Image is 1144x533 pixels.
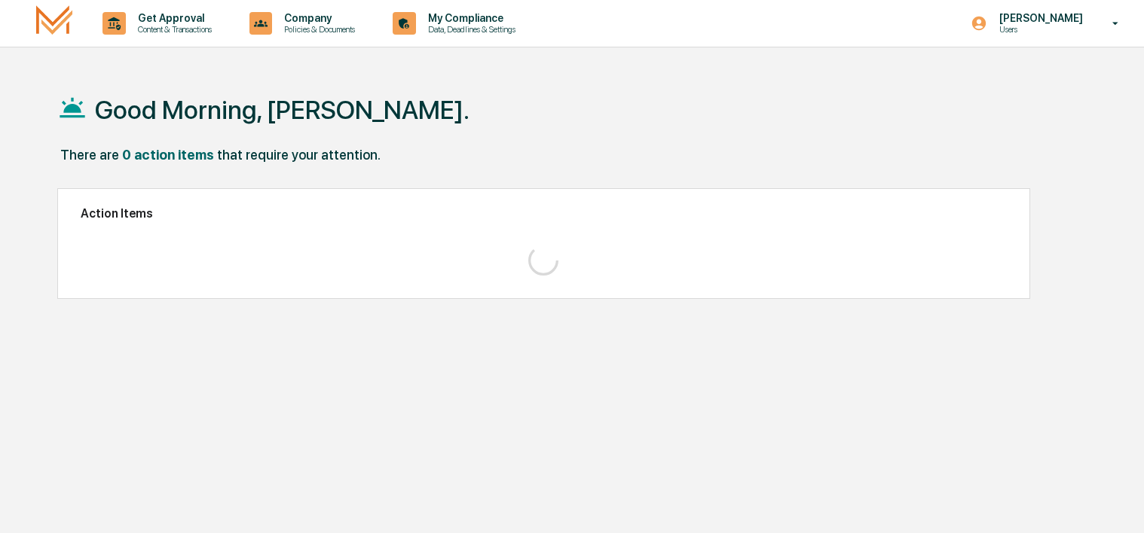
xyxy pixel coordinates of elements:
[126,12,219,24] p: Get Approval
[987,12,1090,24] p: [PERSON_NAME]
[272,24,362,35] p: Policies & Documents
[416,24,523,35] p: Data, Deadlines & Settings
[95,95,470,125] h1: Good Morning, [PERSON_NAME].
[272,12,362,24] p: Company
[81,206,1008,221] h2: Action Items
[122,147,214,163] div: 0 action items
[60,147,119,163] div: There are
[217,147,381,163] div: that require your attention.
[126,24,219,35] p: Content & Transactions
[36,5,72,41] img: logo
[416,12,523,24] p: My Compliance
[987,24,1090,35] p: Users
